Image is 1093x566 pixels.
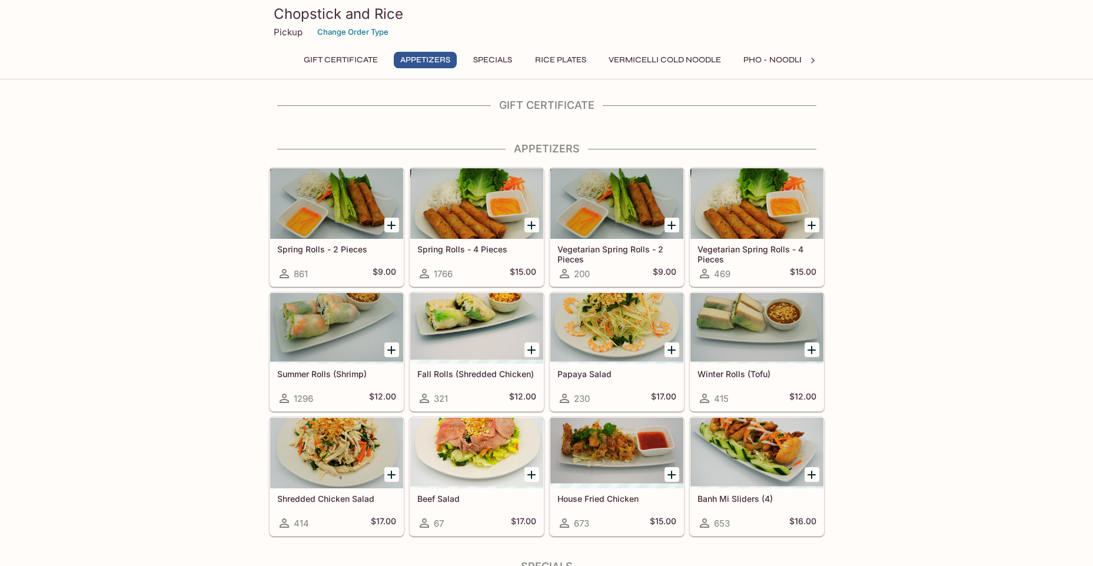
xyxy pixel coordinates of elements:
h3: Chopstick and Rice [274,5,820,23]
span: 230 [574,393,590,404]
h5: $15.00 [650,516,676,530]
span: 673 [574,518,589,529]
div: Beef Salad [410,418,543,488]
h5: $12.00 [369,391,396,405]
button: Add House Fried Chicken [665,467,679,482]
span: 67 [434,518,444,529]
a: Fall Rolls (Shredded Chicken)321$12.00 [410,292,544,411]
button: Appetizers [394,52,457,68]
span: 653 [714,518,730,529]
a: Shredded Chicken Salad414$17.00 [270,417,404,536]
a: Beef Salad67$17.00 [410,417,544,536]
h5: $9.00 [653,267,676,281]
h4: Gift Certificate [269,99,825,112]
span: 200 [574,268,590,279]
div: Vegetarian Spring Rolls - 4 Pieces [690,168,823,239]
h5: Papaya Salad [557,369,676,379]
button: Add Papaya Salad [665,342,679,357]
button: Add Spring Rolls - 4 Pieces [524,218,539,232]
p: Pickup [274,26,303,38]
button: Specials [466,52,519,68]
button: Add Shredded Chicken Salad [384,467,399,482]
button: Add Fall Rolls (Shredded Chicken) [524,342,539,357]
button: Change Order Type [312,23,394,41]
div: Shredded Chicken Salad [270,418,403,488]
button: Add Banh Mi Sliders (4) [805,467,819,482]
h5: $17.00 [511,516,536,530]
button: Add Vegetarian Spring Rolls - 4 Pieces [805,218,819,232]
h5: Summer Rolls (Shrimp) [277,369,396,379]
button: Vermicelli Cold Noodle [602,52,727,68]
span: 1766 [434,268,453,279]
span: 469 [714,268,730,279]
a: Vegetarian Spring Rolls - 2 Pieces200$9.00 [550,168,684,287]
span: 321 [434,393,448,404]
button: Add Spring Rolls - 2 Pieces [384,218,399,232]
h5: Beef Salad [417,494,536,504]
button: Gift Certificate [297,52,384,68]
h5: $16.00 [789,516,816,530]
span: 1296 [294,393,313,404]
a: Banh Mi Sliders (4)653$16.00 [690,417,824,536]
button: Add Beef Salad [524,467,539,482]
div: Vegetarian Spring Rolls - 2 Pieces [550,168,683,239]
button: Add Vegetarian Spring Rolls - 2 Pieces [665,218,679,232]
h5: $9.00 [373,267,396,281]
a: Spring Rolls - 2 Pieces861$9.00 [270,168,404,287]
h5: Vegetarian Spring Rolls - 2 Pieces [557,244,676,264]
div: Spring Rolls - 2 Pieces [270,168,403,239]
button: Rice Plates [529,52,593,68]
div: Banh Mi Sliders (4) [690,418,823,488]
span: 861 [294,268,308,279]
div: House Fried Chicken [550,418,683,488]
h5: $17.00 [371,516,396,530]
a: Winter Rolls (Tofu)415$12.00 [690,292,824,411]
div: Summer Rolls (Shrimp) [270,293,403,364]
h4: Appetizers [269,142,825,155]
a: House Fried Chicken673$15.00 [550,417,684,536]
h5: House Fried Chicken [557,494,676,504]
a: Summer Rolls (Shrimp)1296$12.00 [270,292,404,411]
span: 414 [294,518,309,529]
div: Spring Rolls - 4 Pieces [410,168,543,239]
button: Add Winter Rolls (Tofu) [805,342,819,357]
div: Fall Rolls (Shredded Chicken) [410,293,543,364]
h5: Vegetarian Spring Rolls - 4 Pieces [697,244,816,264]
h5: Winter Rolls (Tofu) [697,369,816,379]
div: Papaya Salad [550,293,683,364]
span: 415 [714,393,729,404]
h5: $12.00 [509,391,536,405]
a: Papaya Salad230$17.00 [550,292,684,411]
h5: $12.00 [789,391,816,405]
h5: Fall Rolls (Shredded Chicken) [417,369,536,379]
h5: $17.00 [651,391,676,405]
h5: Banh Mi Sliders (4) [697,494,816,504]
a: Spring Rolls - 4 Pieces1766$15.00 [410,168,544,287]
h5: Spring Rolls - 4 Pieces [417,244,536,254]
h5: Spring Rolls - 2 Pieces [277,244,396,254]
button: Pho - Noodle Soup [737,52,836,68]
h5: Shredded Chicken Salad [277,494,396,504]
h5: $15.00 [790,267,816,281]
div: Winter Rolls (Tofu) [690,293,823,364]
button: Add Summer Rolls (Shrimp) [384,342,399,357]
a: Vegetarian Spring Rolls - 4 Pieces469$15.00 [690,168,824,287]
h5: $15.00 [510,267,536,281]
